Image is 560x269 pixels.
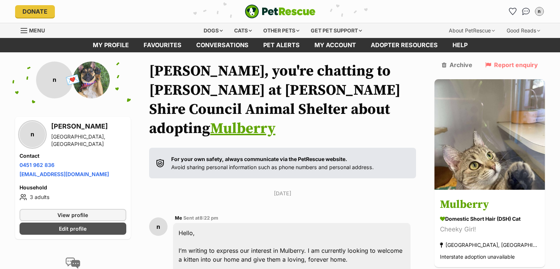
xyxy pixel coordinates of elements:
[245,4,316,18] img: logo-e224e6f780fb5917bec1dbf3a21bbac754714ae5b6737aabdf751b685950b380.svg
[440,224,539,234] div: Cheeky Girl!
[258,23,304,38] div: Other pets
[29,27,45,34] span: Menu
[507,6,519,17] a: Favourites
[256,38,307,52] a: Pet alerts
[440,215,539,223] div: Domestic Short Hair (DSH) Cat
[149,217,168,236] div: n
[522,8,530,15] img: chat-41dd97257d64d25036548639549fe6c8038ab92f7586957e7f3b1b290dea8141.svg
[485,62,538,68] a: Report enquiry
[200,215,218,221] span: 8:22 pm
[434,191,545,267] a: Mulberry Domestic Short Hair (DSH) Cat Cheeky Girl! [GEOGRAPHIC_DATA], [GEOGRAPHIC_DATA] Intersta...
[171,155,374,171] p: Avoid sharing personal information such as phone numbers and personal address.
[445,38,475,52] a: Help
[20,162,54,168] a: 0451 962 836
[536,8,543,15] div: n
[363,38,445,52] a: Adopter resources
[442,62,472,68] a: Archive
[444,23,500,38] div: About PetRescue
[189,38,256,52] a: conversations
[307,38,363,52] a: My account
[20,209,126,221] a: View profile
[434,79,545,190] img: Mulberry
[245,4,316,18] a: PetRescue
[210,119,275,138] a: Mulberry
[20,122,45,147] div: n
[183,215,218,221] span: Sent at
[20,152,126,160] h4: Contact
[149,189,416,197] p: [DATE]
[520,6,532,17] a: Conversations
[20,171,109,177] a: [EMAIL_ADDRESS][DOMAIN_NAME]
[507,6,545,17] ul: Account quick links
[306,23,367,38] div: Get pet support
[149,62,416,138] h1: [PERSON_NAME], you're chatting to [PERSON_NAME] at [PERSON_NAME] Shire Council Animal Shelter abo...
[198,23,228,38] div: Dogs
[73,62,110,98] img: Sutherland Shire Council Animal Shelter profile pic
[57,211,88,219] span: View profile
[59,225,87,233] span: Edit profile
[66,258,80,269] img: conversation-icon-4a6f8262b818ee0b60e3300018af0b2d0b884aa5de6e9bcb8d3d4eeb1a70a7c4.svg
[15,5,55,18] a: Donate
[51,133,126,148] div: [GEOGRAPHIC_DATA], [GEOGRAPHIC_DATA]
[20,193,126,202] li: 3 adults
[64,72,81,88] span: 💌
[501,23,545,38] div: Good Reads
[229,23,257,38] div: Cats
[136,38,189,52] a: Favourites
[440,240,539,250] div: [GEOGRAPHIC_DATA], [GEOGRAPHIC_DATA]
[171,156,347,162] strong: For your own safety, always communicate via the PetRescue website.
[51,121,126,132] h3: [PERSON_NAME]
[36,62,73,98] div: n
[533,6,545,17] button: My account
[20,184,126,191] h4: Household
[175,215,182,221] span: Me
[21,23,50,36] a: Menu
[440,196,539,213] h3: Mulberry
[85,38,136,52] a: My profile
[20,223,126,235] a: Edit profile
[440,254,515,260] span: Interstate adoption unavailable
